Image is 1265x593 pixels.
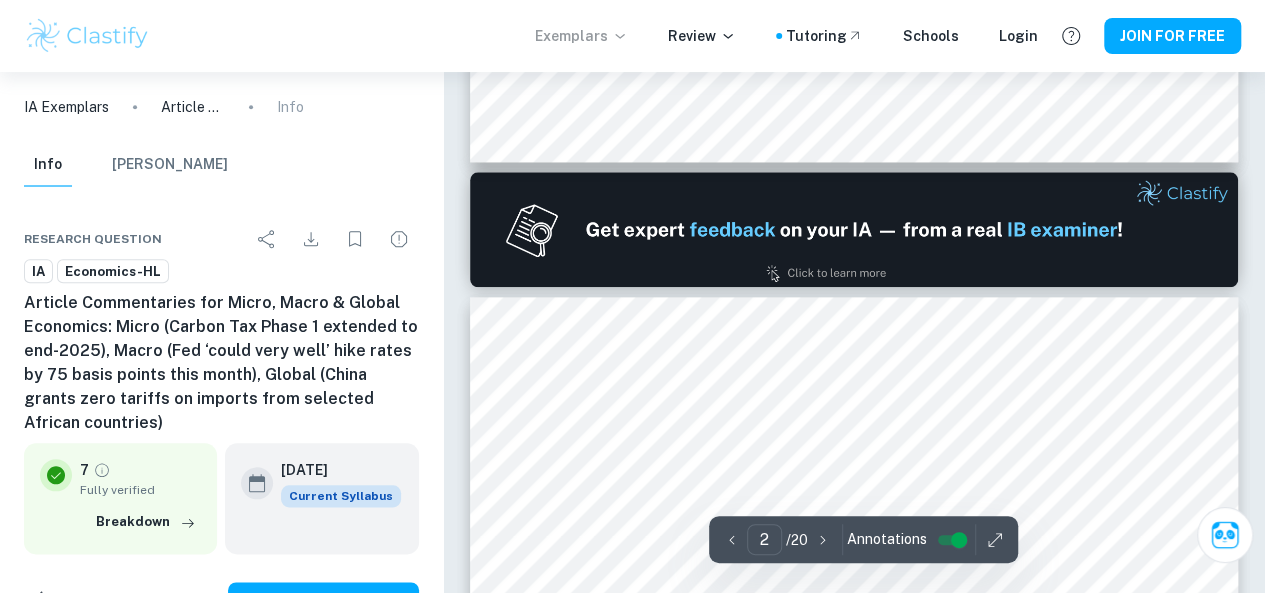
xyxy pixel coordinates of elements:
p: Article Commentaries for Micro, Macro & Global Economics: Micro (Carbon Tax Phase 1 extended to e... [161,96,225,118]
p: 7 [80,459,89,481]
div: Bookmark [335,219,375,259]
button: Info [24,143,72,187]
p: Review [668,25,736,47]
div: Download [291,219,331,259]
span: Annotations [847,529,927,550]
span: Current Syllabus [281,485,401,507]
span: Economics-HL [58,262,168,282]
p: Exemplars [535,25,628,47]
button: Breakdown [91,507,201,537]
a: Login [999,25,1038,47]
p: Info [277,96,304,118]
span: Research question [24,230,162,248]
h6: [DATE] [281,459,385,481]
button: Ask Clai [1197,507,1253,563]
div: This exemplar is based on the current syllabus. Feel free to refer to it for inspiration/ideas wh... [281,485,401,507]
a: Tutoring [786,25,863,47]
button: JOIN FOR FREE [1104,18,1241,54]
h6: Article Commentaries for Micro, Macro & Global Economics: Micro (Carbon Tax Phase 1 extended to e... [24,291,419,435]
a: Grade fully verified [93,461,111,479]
a: IA Exemplars [24,96,109,118]
button: [PERSON_NAME] [112,143,228,187]
div: Share [247,219,287,259]
a: Schools [903,25,959,47]
div: Report issue [379,219,419,259]
img: Clastify logo [24,16,151,56]
span: IA [25,262,52,282]
a: IA [24,259,53,284]
a: Economics-HL [57,259,169,284]
img: Ad [470,172,1238,287]
span: Fully verified [80,481,201,499]
button: Help and Feedback [1054,19,1088,53]
p: / 20 [786,529,808,551]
